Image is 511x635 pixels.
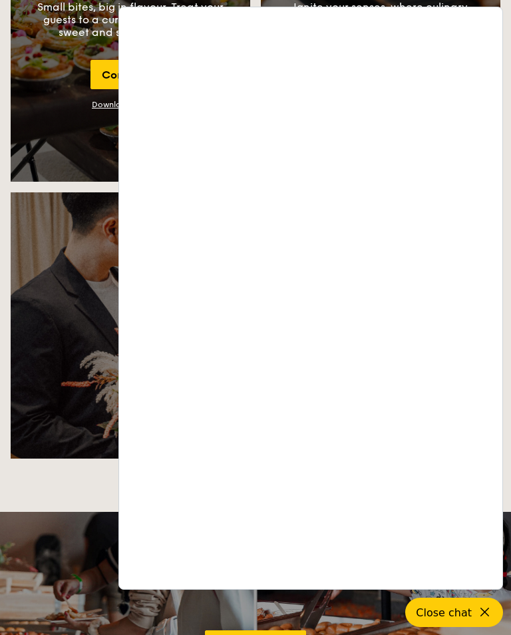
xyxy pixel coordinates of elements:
[405,598,503,627] button: Close chat
[92,100,169,109] div: Download the menu
[21,304,490,328] div: Grain
[416,606,472,619] span: Close chat
[31,1,230,39] p: Small bites, big in flavour. Treat your guests to a curated assortment of sweet and savoury delig...
[21,256,490,280] div: Weddings
[71,280,490,304] div: by
[106,344,405,381] div: Celebrate your wedding day with the bliss of delicious food surrounded by your loved ones.
[90,60,171,89] div: Contact us
[281,1,480,39] p: Ignite your senses, where culinary magic happens, treating you and your guests to a tantalising e...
